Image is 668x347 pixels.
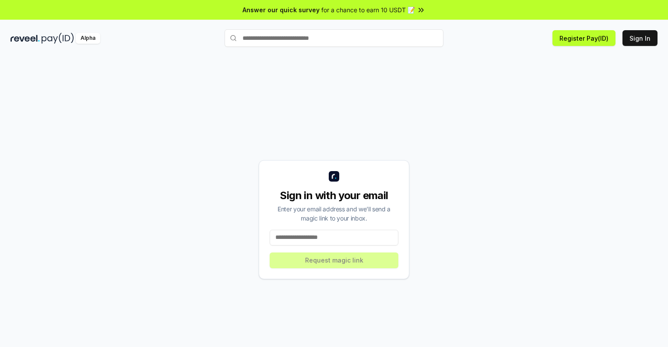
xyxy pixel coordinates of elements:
div: Sign in with your email [270,189,398,203]
div: Alpha [76,33,100,44]
button: Register Pay(ID) [552,30,615,46]
span: Answer our quick survey [243,5,320,14]
button: Sign In [622,30,657,46]
img: pay_id [42,33,74,44]
div: Enter your email address and we’ll send a magic link to your inbox. [270,204,398,223]
img: reveel_dark [11,33,40,44]
span: for a chance to earn 10 USDT 📝 [321,5,415,14]
img: logo_small [329,171,339,182]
